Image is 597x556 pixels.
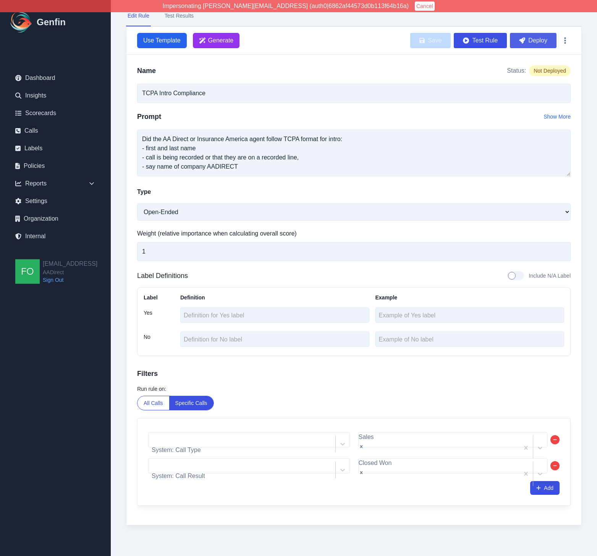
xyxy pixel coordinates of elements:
[138,396,169,410] button: All Calls
[375,294,565,301] div: Example
[137,187,151,197] label: Type
[9,141,102,156] a: Labels
[152,471,269,481] div: System: Call Result
[359,432,374,442] div: Sales
[9,229,102,244] a: Internal
[9,106,102,121] a: Scorecards
[37,16,66,28] h1: Genfin
[9,10,34,34] img: Logo
[15,259,40,284] img: founders@genfin.ai
[9,70,102,86] a: Dashboard
[152,445,267,455] div: System: Call Type
[137,368,571,379] h3: Filters
[208,36,234,45] span: Generate
[529,272,571,280] span: Include N/A Label
[137,65,156,76] h2: Name
[9,176,102,191] div: Reports
[137,270,188,281] h3: Label Definitions
[144,307,174,325] div: Yes
[126,6,151,26] button: Edit Rule
[169,396,214,410] button: Specific Calls
[137,111,161,122] h2: Prompt
[43,276,97,284] a: Sign Out
[410,33,451,48] button: Save
[507,66,526,75] span: Status:
[144,294,174,301] div: Label
[415,2,435,11] button: Cancel
[9,158,102,174] a: Policies
[163,6,195,26] button: Test Results
[9,88,102,103] a: Insights
[359,442,374,451] div: Remove Sales
[544,113,571,120] button: Show More
[137,33,187,48] button: Use Template
[454,33,507,48] button: Test Rule
[529,65,571,76] span: Not Deployed
[9,123,102,138] a: Calls
[180,294,369,301] div: Definition
[43,268,97,276] span: AADirect
[144,332,174,350] div: No
[137,385,571,393] label: Run rule on:
[510,33,557,48] button: Deploy
[43,259,97,268] h2: [EMAIL_ADDRESS]
[359,468,392,477] div: Remove Closed Won
[359,458,392,468] div: Closed Won
[137,130,571,176] textarea: Did the AA Direct or Insurance America agent follow TCPA format for intro: - first and last name ...
[9,193,102,209] a: Settings
[193,33,240,48] button: Generate
[137,84,571,103] input: Write your rule name here
[9,211,102,226] a: Organization
[137,229,571,238] label: Weight (relative importance when calculating overall score)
